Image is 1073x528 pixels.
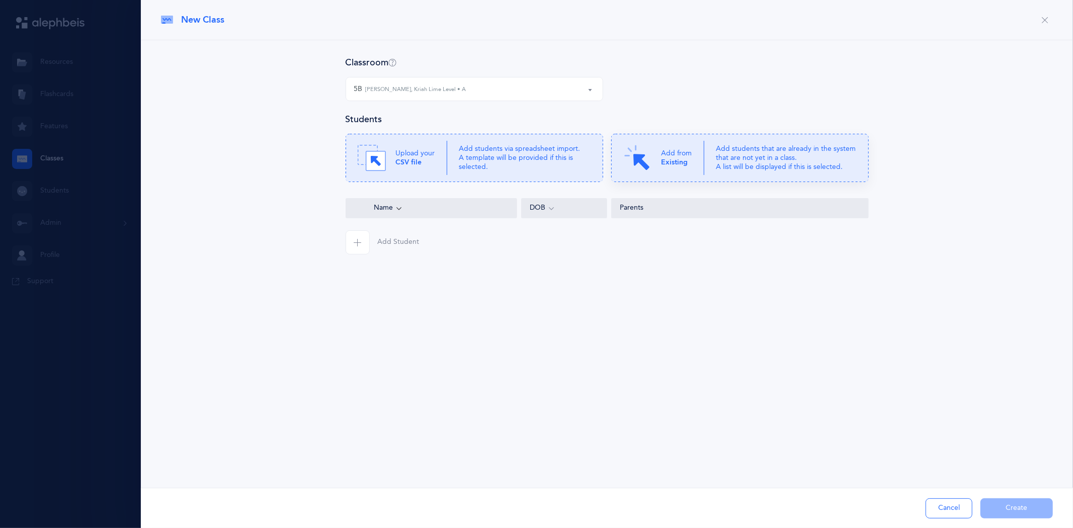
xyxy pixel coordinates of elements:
p: Upload your [396,149,435,167]
div: DOB [530,203,599,214]
img: Click.svg [623,144,651,172]
span: New Class [181,14,224,26]
img: Drag.svg [358,144,386,172]
h4: Students [346,113,382,126]
span: Name [354,203,393,213]
div: 5B [354,84,466,95]
button: Add Student [346,230,420,254]
button: Cancel [926,498,972,518]
b: CSV file [396,158,422,166]
small: [PERSON_NAME], Kriah Lime Level • A [366,85,466,94]
div: Parents [620,203,860,213]
h4: Classroom [346,56,397,69]
p: Add students via spreadsheet import. A template will be provided if this is selected. [459,144,591,172]
button: 5B Adam Friedman, Kriah Lime Level • A [346,77,603,101]
b: Existing [662,158,688,166]
span: Add Student [378,237,420,247]
p: Add students that are already in the system that are not yet in a class. A list will be displayed... [716,144,857,172]
p: Add from [662,149,692,167]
